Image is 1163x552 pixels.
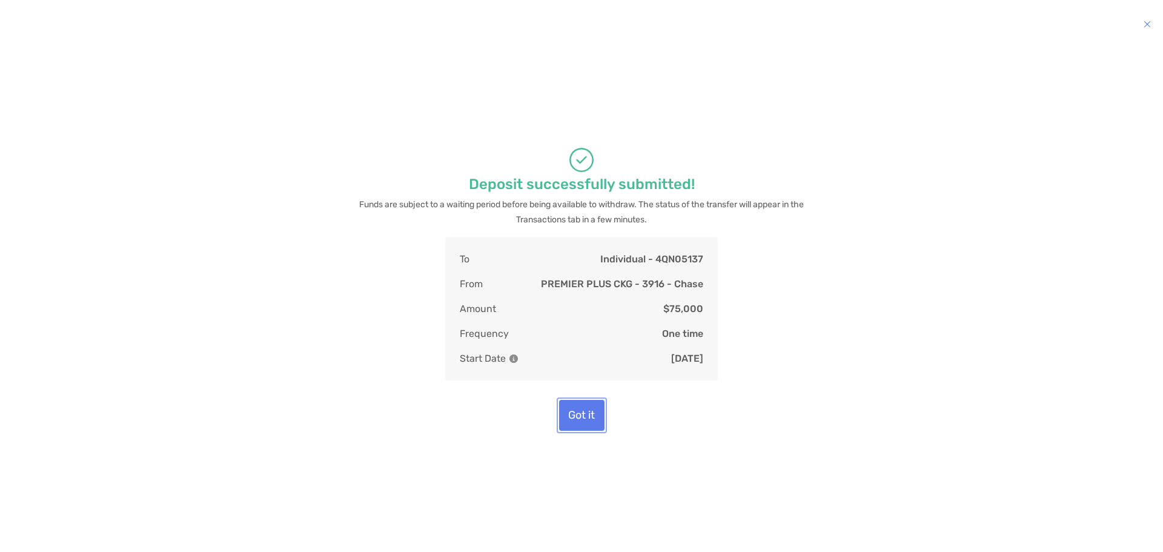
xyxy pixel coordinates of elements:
[509,354,518,363] img: Information Icon
[600,251,703,267] p: Individual - 4QN05137
[460,301,496,316] p: Amount
[662,326,703,341] p: One time
[541,276,703,291] p: PREMIER PLUS CKG - 3916 - Chase
[354,197,809,227] p: Funds are subject to a waiting period before being available to withdraw. The status of the trans...
[663,301,703,316] p: $75,000
[469,177,695,192] p: Deposit successfully submitted!
[460,251,469,267] p: To
[460,326,509,341] p: Frequency
[559,400,605,431] button: Got it
[671,351,703,366] p: [DATE]
[460,351,518,366] p: Start Date
[460,276,483,291] p: From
